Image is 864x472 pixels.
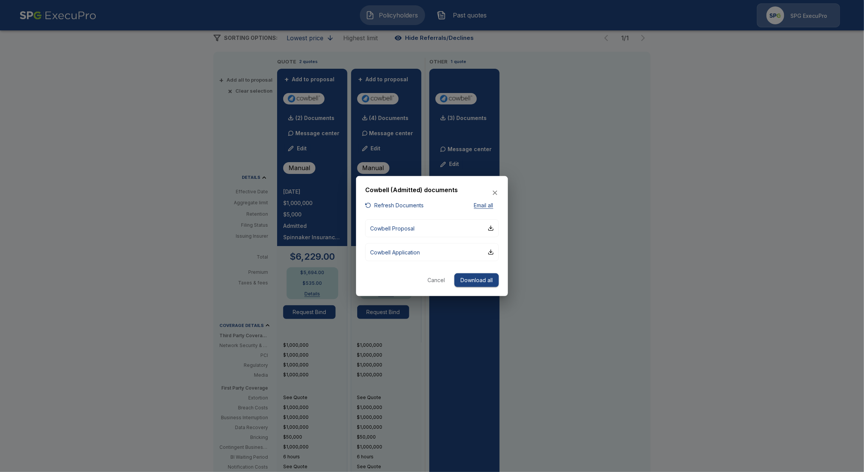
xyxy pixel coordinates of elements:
[454,273,499,287] button: Download all
[424,273,448,287] button: Cancel
[468,201,499,210] button: Email all
[365,201,424,210] button: Refresh Documents
[365,243,499,261] button: Cowbell Application
[365,219,499,237] button: Cowbell Proposal
[370,224,415,232] p: Cowbell Proposal
[370,248,420,256] p: Cowbell Application
[365,185,458,195] h6: Cowbell (Admitted) documents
